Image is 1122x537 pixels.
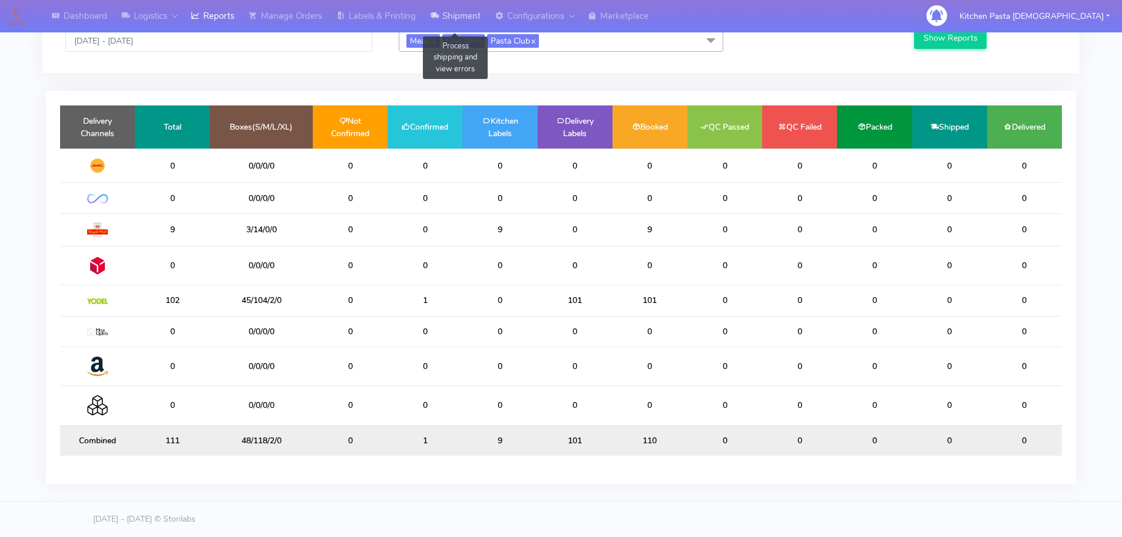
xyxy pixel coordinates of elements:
[538,246,613,285] td: 0
[313,285,388,316] td: 0
[837,386,912,425] td: 0
[388,347,462,386] td: 0
[837,213,912,246] td: 0
[135,106,210,149] td: Total
[135,183,210,213] td: 0
[687,347,762,386] td: 0
[762,149,837,183] td: 0
[135,386,210,425] td: 0
[87,395,108,416] img: Collection
[912,425,987,456] td: 0
[487,34,539,48] span: Pasta Club
[60,106,135,149] td: Delivery Channels
[210,285,313,316] td: 45/104/2/0
[951,4,1118,28] button: Kitchen Pasta [DEMOGRAPHIC_DATA]
[762,106,837,149] td: QC Failed
[987,347,1062,386] td: 0
[914,27,987,49] button: Show Reports
[987,246,1062,285] td: 0
[313,316,388,347] td: 0
[912,347,987,386] td: 0
[837,285,912,316] td: 0
[87,298,108,304] img: Yodel
[762,386,837,425] td: 0
[87,223,108,237] img: Royal Mail
[687,316,762,347] td: 0
[462,316,537,347] td: 0
[687,183,762,213] td: 0
[388,213,462,246] td: 0
[538,347,613,386] td: 0
[135,285,210,316] td: 102
[388,149,462,183] td: 0
[462,285,537,316] td: 0
[762,285,837,316] td: 0
[462,213,537,246] td: 9
[613,213,687,246] td: 9
[462,149,537,183] td: 0
[210,316,313,347] td: 0/0/0/0
[687,285,762,316] td: 0
[687,425,762,456] td: 0
[65,30,372,52] input: Pick the Daterange
[313,347,388,386] td: 0
[210,106,313,149] td: Boxes(S/M/L/XL)
[135,347,210,386] td: 0
[388,386,462,425] td: 0
[442,34,485,48] span: One Off
[837,149,912,183] td: 0
[60,425,135,456] td: Combined
[613,425,687,456] td: 110
[987,106,1062,149] td: Delivered
[87,194,108,204] img: OnFleet
[388,316,462,347] td: 0
[687,386,762,425] td: 0
[388,246,462,285] td: 0
[476,34,481,47] a: x
[87,356,108,377] img: Amazon
[613,183,687,213] td: 0
[388,425,462,456] td: 1
[462,386,537,425] td: 0
[462,183,537,213] td: 0
[912,149,987,183] td: 0
[837,347,912,386] td: 0
[687,246,762,285] td: 0
[613,316,687,347] td: 0
[135,246,210,285] td: 0
[912,183,987,213] td: 0
[135,213,210,246] td: 9
[135,425,210,456] td: 111
[538,285,613,316] td: 101
[313,246,388,285] td: 0
[912,285,987,316] td: 0
[388,106,462,149] td: Confirmed
[313,183,388,213] td: 0
[912,213,987,246] td: 0
[538,106,613,149] td: Delivery Labels
[313,386,388,425] td: 0
[837,316,912,347] td: 0
[987,285,1062,316] td: 0
[388,183,462,213] td: 0
[687,149,762,183] td: 0
[210,425,313,456] td: 48/118/2/0
[912,106,987,149] td: Shipped
[762,347,837,386] td: 0
[987,213,1062,246] td: 0
[210,246,313,285] td: 0/0/0/0
[210,347,313,386] td: 0/0/0/0
[462,106,537,149] td: Kitchen Labels
[538,213,613,246] td: 0
[687,213,762,246] td: 0
[613,106,687,149] td: Booked
[210,213,313,246] td: 3/14/0/0
[837,183,912,213] td: 0
[313,149,388,183] td: 0
[987,316,1062,347] td: 0
[135,316,210,347] td: 0
[210,149,313,183] td: 0/0/0/0
[613,386,687,425] td: 0
[912,316,987,347] td: 0
[762,213,837,246] td: 0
